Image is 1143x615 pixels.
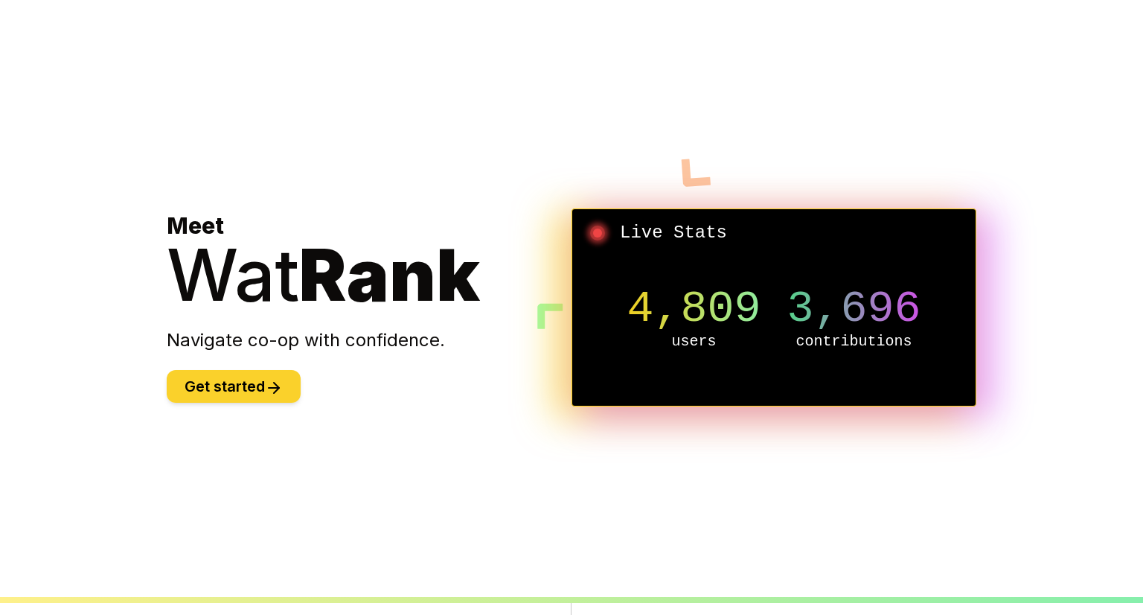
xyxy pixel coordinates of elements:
span: Rank [299,232,480,318]
span: Wat [167,232,299,318]
p: 3,696 [774,287,934,331]
p: contributions [774,331,934,352]
p: 4,809 [614,287,774,331]
h2: Live Stats [584,221,964,245]
p: users [614,331,774,352]
h1: Meet [167,212,571,310]
button: Get started [167,370,301,403]
a: Get started [167,380,301,395]
p: Navigate co-op with confidence. [167,328,571,352]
